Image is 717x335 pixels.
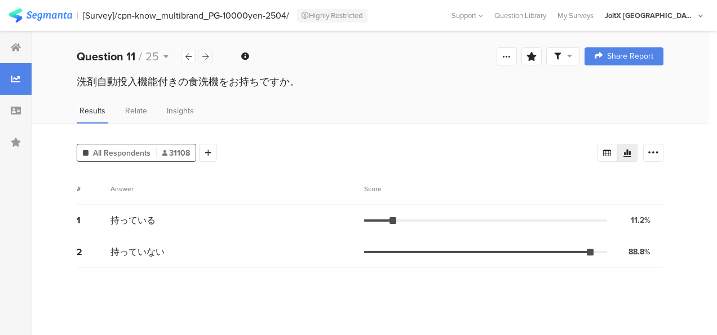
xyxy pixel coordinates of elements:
[167,105,194,117] span: Insights
[297,9,368,23] div: Highly Restricted
[162,147,190,159] span: 31108
[489,10,552,21] a: Question Library
[77,74,663,89] div: 洗剤自動投入機能付きの食洗機をお持ちですか。
[77,9,78,22] div: |
[79,105,105,117] span: Results
[629,246,650,258] div: 88.8%
[110,245,165,258] span: 持っていない
[77,48,135,65] b: Question 11
[139,48,142,65] span: /
[77,214,110,227] div: 1
[110,214,156,227] span: 持っている
[93,147,151,159] span: All Respondents
[552,10,599,21] a: My Surveys
[631,214,650,226] div: 11.2%
[452,7,483,24] div: Support
[83,10,289,21] div: [Survey]/cpn-know_multibrand_PG-10000yen-2504/
[145,48,159,65] span: 25
[8,8,72,23] img: segmanta logo
[605,10,695,21] div: JoltX [GEOGRAPHIC_DATA]
[77,184,110,194] div: #
[607,52,653,60] span: Share Report
[125,105,147,117] span: Relate
[110,184,134,194] div: Answer
[77,245,110,258] div: 2
[364,184,388,194] div: Score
